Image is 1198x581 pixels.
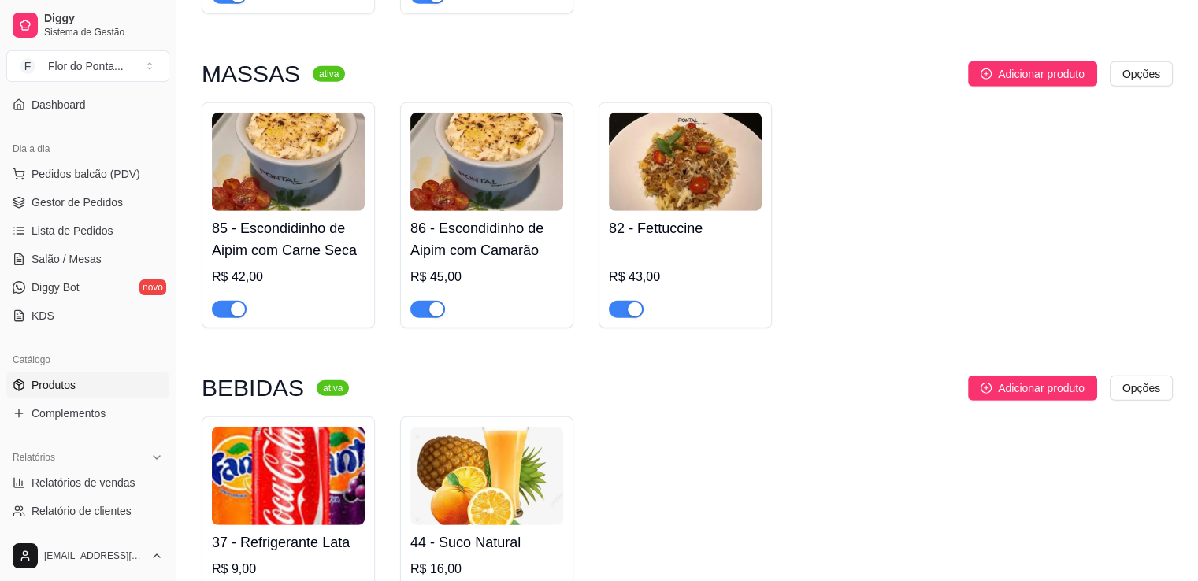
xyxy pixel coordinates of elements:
[6,161,169,187] button: Pedidos balcão (PDV)
[44,550,144,562] span: [EMAIL_ADDRESS][DOMAIN_NAME]
[1110,376,1173,401] button: Opções
[6,401,169,426] a: Complementos
[6,190,169,215] a: Gestor de Pedidos
[32,475,135,490] span: Relatórios de vendas
[44,12,163,26] span: Diggy
[6,218,169,243] a: Lista de Pedidos
[202,379,304,398] h3: BEBIDAS
[410,268,563,287] div: R$ 45,00
[32,251,102,267] span: Salão / Mesas
[212,560,365,579] div: R$ 9,00
[32,503,132,519] span: Relatório de clientes
[20,58,35,74] span: F
[212,268,365,287] div: R$ 42,00
[32,97,86,113] span: Dashboard
[44,26,163,39] span: Sistema de Gestão
[968,376,1097,401] button: Adicionar produto
[6,372,169,398] a: Produtos
[6,136,169,161] div: Dia a dia
[32,405,106,421] span: Complementos
[32,377,76,393] span: Produtos
[32,194,123,210] span: Gestor de Pedidos
[313,66,345,82] sup: ativa
[212,531,365,553] h4: 37 - Refrigerante Lata
[212,217,365,261] h4: 85 - Escondidinho de Aipim com Carne Seca
[32,166,140,182] span: Pedidos balcão (PDV)
[6,537,169,575] button: [EMAIL_ADDRESS][DOMAIN_NAME]
[1110,61,1173,87] button: Opções
[6,498,169,524] a: Relatório de clientes
[6,50,169,82] button: Select a team
[609,113,762,211] img: product-image
[6,470,169,495] a: Relatórios de vendas
[212,113,365,211] img: product-image
[202,65,300,83] h3: MASSAS
[410,217,563,261] h4: 86 - Escondidinho de Aipim com Camarão
[410,531,563,553] h4: 44 - Suco Natural
[609,268,762,287] div: R$ 43,00
[32,308,54,324] span: KDS
[1122,379,1160,397] span: Opções
[6,92,169,117] a: Dashboard
[981,383,992,394] span: plus-circle
[968,61,1097,87] button: Adicionar produto
[981,68,992,80] span: plus-circle
[410,427,563,525] img: product-image
[6,6,169,44] a: DiggySistema de Gestão
[32,223,113,239] span: Lista de Pedidos
[32,279,80,295] span: Diggy Bot
[6,347,169,372] div: Catálogo
[13,451,55,464] span: Relatórios
[212,427,365,525] img: product-image
[998,379,1085,397] span: Adicionar produto
[317,380,349,396] sup: ativa
[410,113,563,211] img: product-image
[609,217,762,239] h4: 82 - Fettuccine
[410,560,563,579] div: R$ 16,00
[6,527,169,552] a: Relatório de mesas
[6,303,169,328] a: KDS
[6,275,169,300] a: Diggy Botnovo
[998,65,1085,83] span: Adicionar produto
[48,58,124,74] div: Flor do Ponta ...
[1122,65,1160,83] span: Opções
[6,246,169,272] a: Salão / Mesas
